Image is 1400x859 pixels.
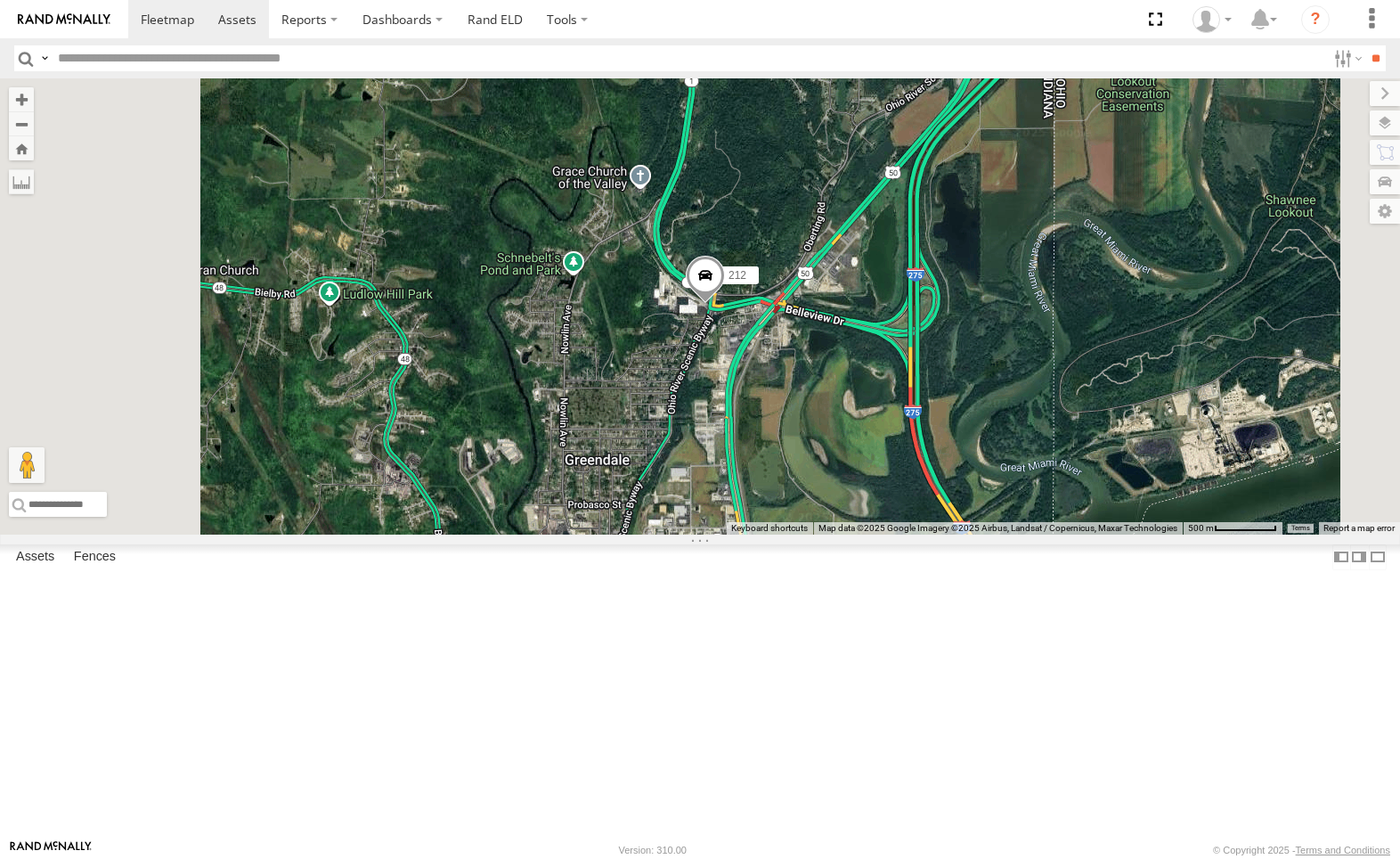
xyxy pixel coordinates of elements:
div: Version: 310.00 [619,845,687,855]
label: Measure [9,169,34,194]
label: Dock Summary Table to the Right [1350,544,1368,570]
label: Hide Summary Table [1369,544,1387,570]
label: Search Filter Options [1327,45,1365,71]
a: Terms and Conditions [1296,845,1390,855]
img: rand-logo.svg [18,13,110,26]
span: Map data ©2025 Google Imagery ©2025 Airbus, Landsat / Copernicus, Maxar Technologies [818,523,1177,533]
label: Map Settings [1370,199,1400,224]
i: ? [1301,5,1330,34]
label: Fences [65,544,125,569]
span: 500 m [1188,523,1214,533]
label: Search Query [37,45,52,71]
button: Map Scale: 500 m per 67 pixels [1183,522,1282,535]
a: Visit our Website [10,841,92,859]
span: 212 [728,270,746,282]
button: Drag Pegman onto the map to open Street View [9,447,45,483]
button: Zoom in [9,87,34,111]
label: Dock Summary Table to the Left [1332,544,1350,570]
button: Keyboard shortcuts [731,522,808,535]
a: Terms (opens in new tab) [1291,525,1310,532]
div: Mike Seta [1186,6,1238,33]
a: Report a map error [1323,523,1395,533]
div: © Copyright 2025 - [1213,845,1390,855]
button: Zoom out [9,111,34,136]
label: Assets [7,544,63,569]
button: Zoom Home [9,136,34,160]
